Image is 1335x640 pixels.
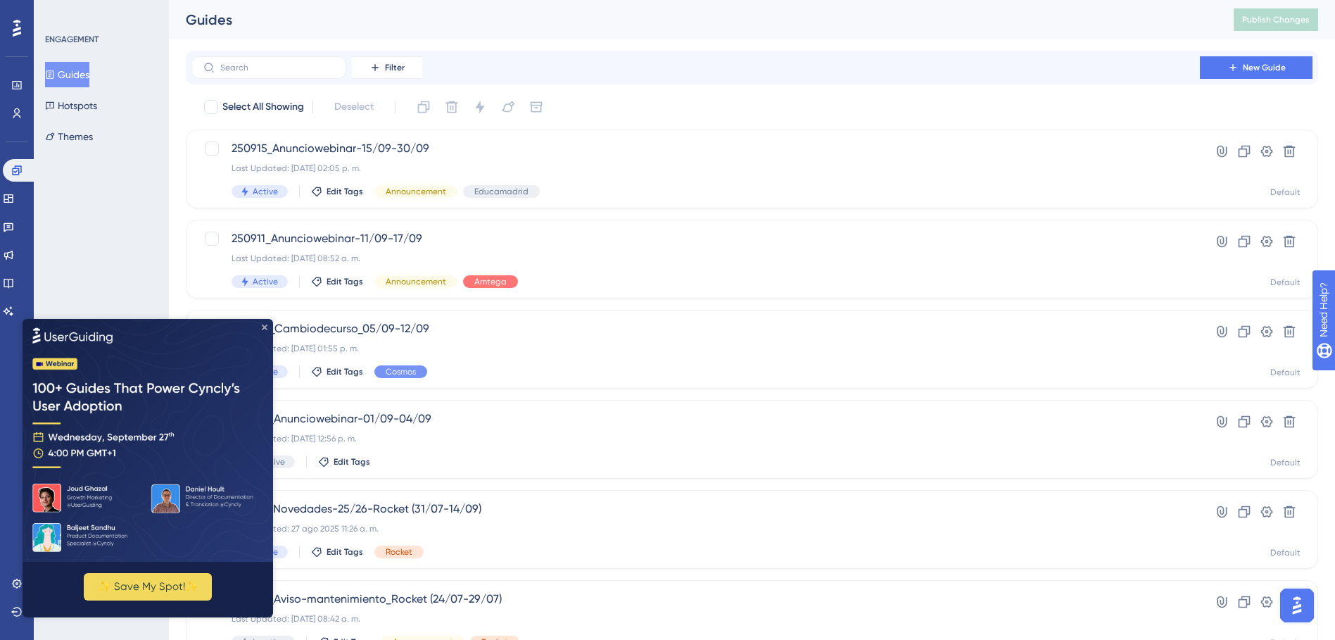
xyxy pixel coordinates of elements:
span: Need Help? [33,4,88,20]
span: Edit Tags [334,456,370,468]
button: Edit Tags [318,456,370,468]
button: Deselect [322,94,386,120]
span: Edit Tags [327,546,363,558]
span: Deselect [334,99,374,115]
span: Announcement [386,186,446,197]
button: Edit Tags [311,546,363,558]
button: Filter [352,56,422,79]
div: Default [1270,277,1301,288]
span: 250903_Cambiodecurso_05/09-12/09 [232,320,1160,337]
span: Filter [385,62,405,73]
span: Edit Tags [327,366,363,377]
div: Last Updated: [DATE] 02:05 p. m. [232,163,1160,174]
div: Default [1270,457,1301,468]
div: Last Updated: 27 ago 2025 11:26 a. m. [232,523,1160,534]
button: New Guide [1200,56,1312,79]
span: Amtega [474,276,507,287]
input: Search [220,63,334,73]
span: Rocket [386,546,412,558]
button: Edit Tags [311,366,363,377]
span: Active [253,186,278,197]
button: Edit Tags [311,186,363,197]
div: ENGAGEMENT [45,34,99,45]
button: ✨ Save My Spot!✨ [61,254,189,282]
div: Close Preview [239,6,245,11]
span: 250915_Anunciowebinar-15/09-30/09 [232,140,1160,157]
div: Last Updated: [DATE] 01:55 p. m. [232,343,1160,354]
span: 250724_Aviso-mantenimiento_Rocket (24/07-29/07) [232,591,1160,608]
span: Select All Showing [222,99,304,115]
button: Guides [45,62,89,87]
span: Active [253,276,278,287]
button: Edit Tags [311,276,363,287]
button: Hotspots [45,93,97,118]
div: Default [1270,547,1301,558]
div: Last Updated: [DATE] 12:56 p. m. [232,433,1160,444]
span: 250729_Novedades-25/26-Rocket (31/07-14/09) [232,501,1160,517]
iframe: UserGuiding AI Assistant Launcher [1276,584,1318,627]
span: Cosmos [386,366,416,377]
span: Educamadrid [474,186,529,197]
span: 250901_Anunciowebinar-01/09-04/09 [232,410,1160,427]
span: Announcement [386,276,446,287]
button: Publish Changes [1234,8,1318,31]
div: Guides [186,10,1198,30]
span: Publish Changes [1242,14,1310,25]
div: Last Updated: [DATE] 08:52 a. m. [232,253,1160,264]
div: Default [1270,367,1301,378]
span: Edit Tags [327,186,363,197]
div: Last Updated: [DATE] 08:42 a. m. [232,613,1160,625]
span: Edit Tags [327,276,363,287]
span: New Guide [1243,62,1286,73]
button: Themes [45,124,93,149]
span: 250911_Anunciowebinar-11/09-17/09 [232,230,1160,247]
div: Default [1270,187,1301,198]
